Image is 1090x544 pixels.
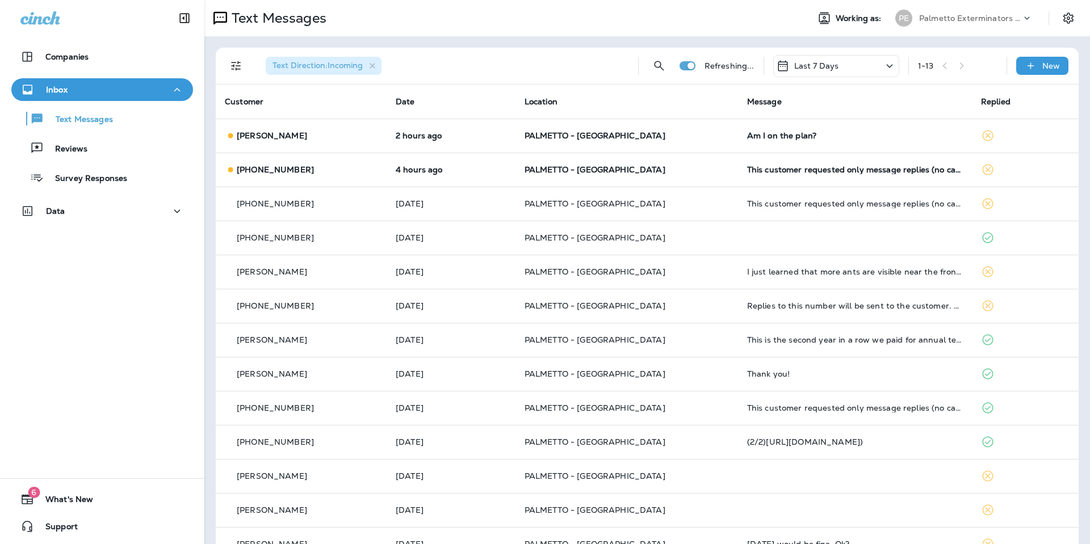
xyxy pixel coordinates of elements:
p: Sep 4, 2025 06:19 PM [396,335,506,344]
p: Sep 9, 2025 01:11 PM [396,131,506,140]
p: Sep 8, 2025 12:38 PM [396,199,506,208]
span: Location [525,96,557,107]
p: Refreshing... [705,61,754,70]
span: PALMETTO - [GEOGRAPHIC_DATA] [525,369,665,379]
p: [PERSON_NAME] [237,471,307,480]
p: Sep 2, 2025 01:20 PM [396,437,506,446]
p: Text Messages [44,115,113,125]
p: [PERSON_NAME] [237,131,307,140]
button: Search Messages [648,54,670,77]
span: PALMETTO - [GEOGRAPHIC_DATA] [525,335,665,345]
p: [PHONE_NUMBER] [237,301,314,310]
p: Aug 31, 2025 01:58 PM [396,505,506,515]
p: [PERSON_NAME] [237,335,307,344]
p: [PERSON_NAME] [237,267,307,276]
p: Sep 3, 2025 05:43 PM [396,369,506,378]
div: I just learned that more ants are visible near the front and back patios and along one of our fen... [747,267,963,276]
p: Inbox [46,85,68,94]
button: Survey Responses [11,166,193,189]
p: Sep 2, 2025 11:31 AM [396,471,506,480]
div: Thank you! [747,369,963,378]
button: Settings [1058,8,1079,28]
div: (2/2)https://g.co/homeservices/JLaVB) [747,437,963,446]
button: Data [11,200,193,222]
span: PALMETTO - [GEOGRAPHIC_DATA] [525,199,665,209]
p: Text Messages [227,10,326,27]
p: [PHONE_NUMBER] [237,165,314,174]
span: Working as: [836,14,884,23]
p: Palmetto Exterminators LLC [919,14,1021,23]
div: Replies to this number will be sent to the customer. You can also choose to call the customer thr... [747,301,963,310]
p: Sep 9, 2025 11:12 AM [396,165,506,174]
p: Survey Responses [44,174,127,184]
div: Text Direction:Incoming [266,57,381,75]
p: [PHONE_NUMBER] [237,403,314,412]
div: This customer requested only message replies (no calls). Reply here or respond via your LSA dashb... [747,199,963,208]
button: Filters [225,54,248,77]
button: Companies [11,45,193,68]
button: Support [11,515,193,538]
button: Text Messages [11,107,193,130]
span: PALMETTO - [GEOGRAPHIC_DATA] [525,267,665,277]
span: Message [747,96,782,107]
div: Am I on the plan? [747,131,963,140]
div: 1 - 13 [918,61,934,70]
p: [PERSON_NAME] [237,369,307,378]
span: PALMETTO - [GEOGRAPHIC_DATA] [525,471,665,481]
p: [PHONE_NUMBER] [237,437,314,446]
span: What's New [34,495,93,508]
button: 6What's New [11,488,193,511]
span: PALMETTO - [GEOGRAPHIC_DATA] [525,233,665,243]
div: PE [895,10,912,27]
p: Last 7 Days [794,61,839,70]
span: PALMETTO - [GEOGRAPHIC_DATA] [525,403,665,413]
span: PALMETTO - [GEOGRAPHIC_DATA] [525,301,665,311]
span: PALMETTO - [GEOGRAPHIC_DATA] [525,505,665,515]
button: Reviews [11,136,193,160]
span: Date [396,96,415,107]
p: Data [46,206,65,216]
span: PALMETTO - [GEOGRAPHIC_DATA] [525,437,665,447]
p: Sep 5, 2025 10:25 AM [396,301,506,310]
button: Collapse Sidebar [169,7,200,29]
span: 6 [28,487,40,498]
p: New [1042,61,1060,70]
p: Sep 8, 2025 11:10 AM [396,233,506,242]
p: Sep 7, 2025 01:58 PM [396,267,506,276]
p: Sep 3, 2025 10:05 AM [396,403,506,412]
button: Inbox [11,78,193,101]
span: PALMETTO - [GEOGRAPHIC_DATA] [525,130,665,141]
p: [PHONE_NUMBER] [237,199,314,208]
span: Replied [981,96,1011,107]
span: Text Direction : Incoming [272,60,363,70]
div: This is the second year in a row we paid for annual termite inspection and not a word as to when ... [747,335,963,344]
span: Support [34,522,78,535]
div: This customer requested only message replies (no calls). Reply here or respond via your LSA dashb... [747,403,963,412]
span: Customer [225,96,263,107]
div: This customer requested only message replies (no calls). Reply here or respond via your LSA dashb... [747,165,963,174]
span: PALMETTO - [GEOGRAPHIC_DATA] [525,165,665,175]
p: Reviews [44,144,87,155]
p: [PERSON_NAME] [237,505,307,515]
p: [PHONE_NUMBER] [237,233,314,242]
p: Companies [45,52,89,61]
